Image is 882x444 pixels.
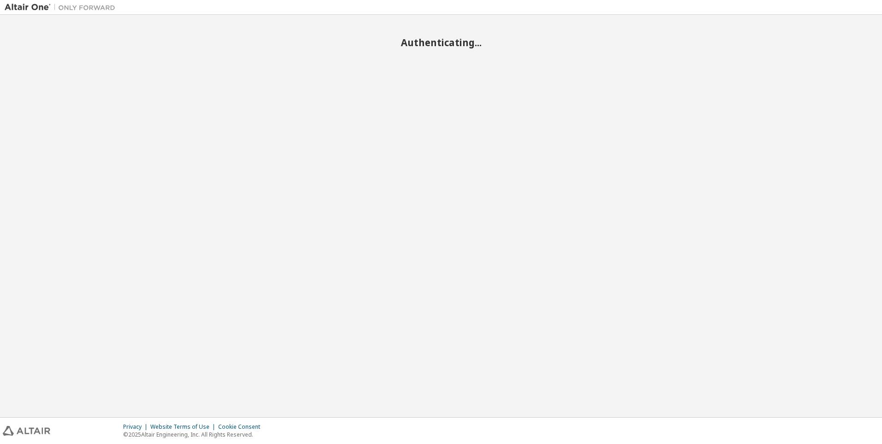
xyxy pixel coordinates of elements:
[5,3,120,12] img: Altair One
[218,423,266,431] div: Cookie Consent
[5,36,877,48] h2: Authenticating...
[123,431,266,438] p: © 2025 Altair Engineering, Inc. All Rights Reserved.
[3,426,50,436] img: altair_logo.svg
[150,423,218,431] div: Website Terms of Use
[123,423,150,431] div: Privacy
